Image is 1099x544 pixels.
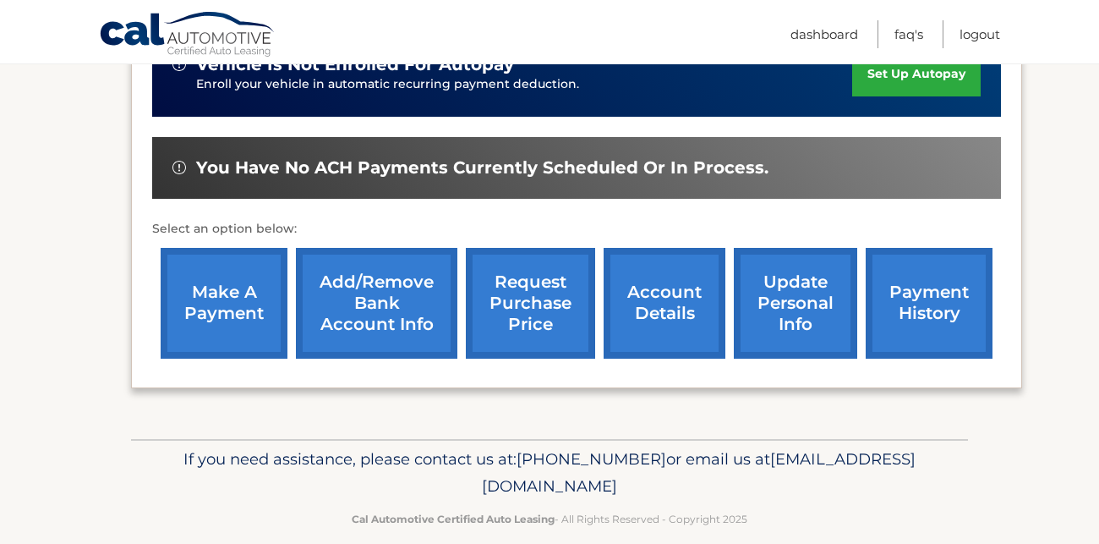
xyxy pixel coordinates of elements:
[517,449,666,469] span: [PHONE_NUMBER]
[161,248,287,359] a: make a payment
[142,446,957,500] p: If you need assistance, please contact us at: or email us at
[852,52,981,96] a: set up autopay
[142,510,957,528] p: - All Rights Reserved - Copyright 2025
[296,248,457,359] a: Add/Remove bank account info
[196,75,852,94] p: Enroll your vehicle in automatic recurring payment deduction.
[196,157,768,179] span: You have no ACH payments currently scheduled or in process.
[466,248,595,359] a: request purchase price
[604,248,725,359] a: account details
[734,248,857,359] a: update personal info
[352,513,555,525] strong: Cal Automotive Certified Auto Leasing
[894,20,923,48] a: FAQ's
[172,58,186,71] img: alert-white.svg
[790,20,858,48] a: Dashboard
[172,161,186,174] img: alert-white.svg
[960,20,1000,48] a: Logout
[99,11,276,60] a: Cal Automotive
[866,248,992,359] a: payment history
[196,54,514,75] span: vehicle is not enrolled for autopay
[152,219,1001,239] p: Select an option below:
